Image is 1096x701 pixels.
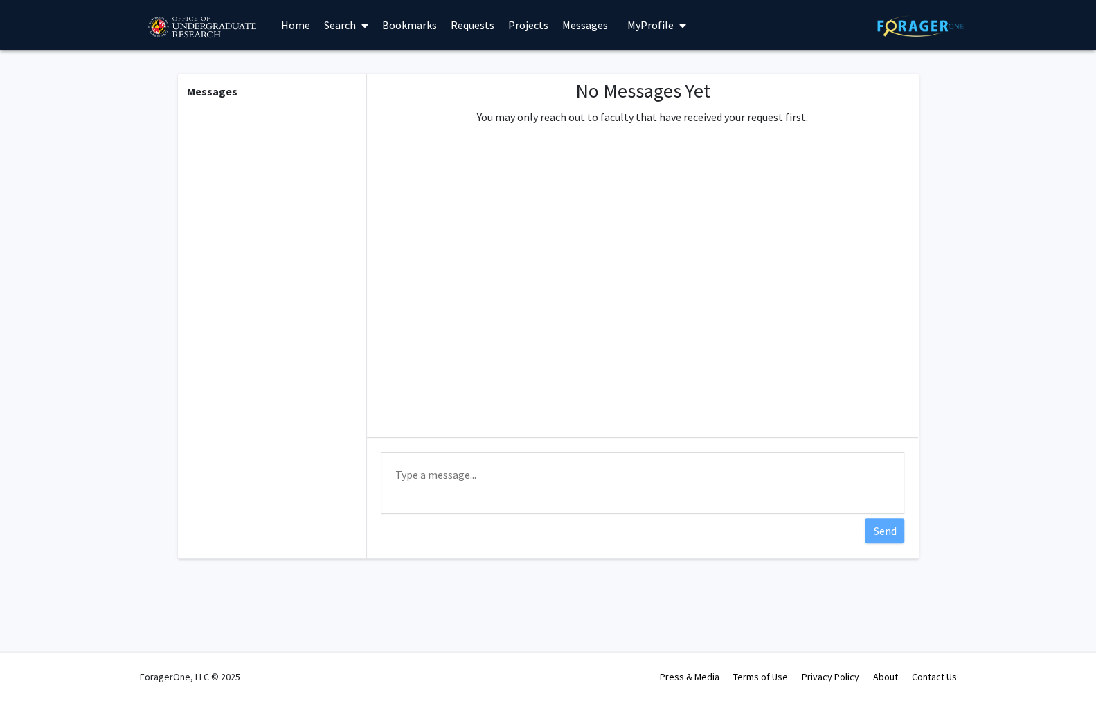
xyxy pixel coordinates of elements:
[477,109,808,125] p: You may only reach out to faculty that have received your request first.
[877,15,964,37] img: ForagerOne Logo
[501,1,555,49] a: Projects
[627,18,674,32] span: My Profile
[143,10,260,45] img: University of Maryland Logo
[555,1,615,49] a: Messages
[733,671,788,683] a: Terms of Use
[444,1,501,49] a: Requests
[317,1,375,49] a: Search
[381,452,904,514] textarea: Message
[187,84,237,98] b: Messages
[912,671,957,683] a: Contact Us
[274,1,317,49] a: Home
[802,671,859,683] a: Privacy Policy
[375,1,444,49] a: Bookmarks
[10,639,59,691] iframe: Chat
[865,518,904,543] button: Send
[140,653,240,701] div: ForagerOne, LLC © 2025
[477,80,808,103] h1: No Messages Yet
[660,671,719,683] a: Press & Media
[873,671,898,683] a: About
